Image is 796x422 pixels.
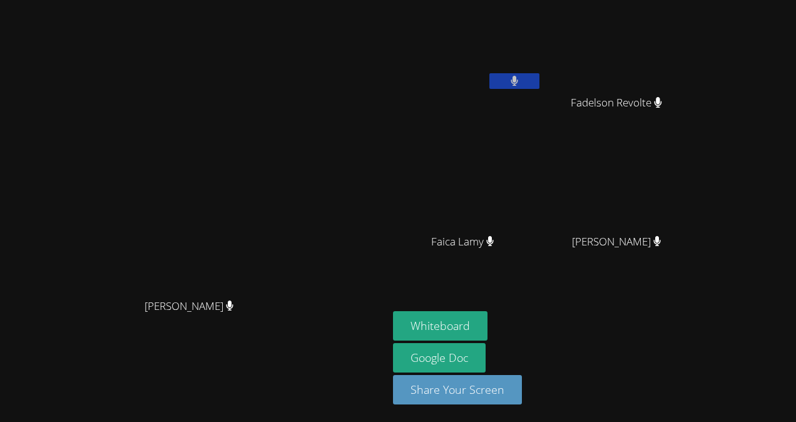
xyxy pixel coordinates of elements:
[431,233,494,251] span: Faica Lamy
[393,375,522,404] button: Share Your Screen
[393,343,486,373] a: Google Doc
[145,297,234,316] span: [PERSON_NAME]
[393,311,487,341] button: Whiteboard
[571,94,662,112] span: Fadelson Revolte
[572,233,661,251] span: [PERSON_NAME]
